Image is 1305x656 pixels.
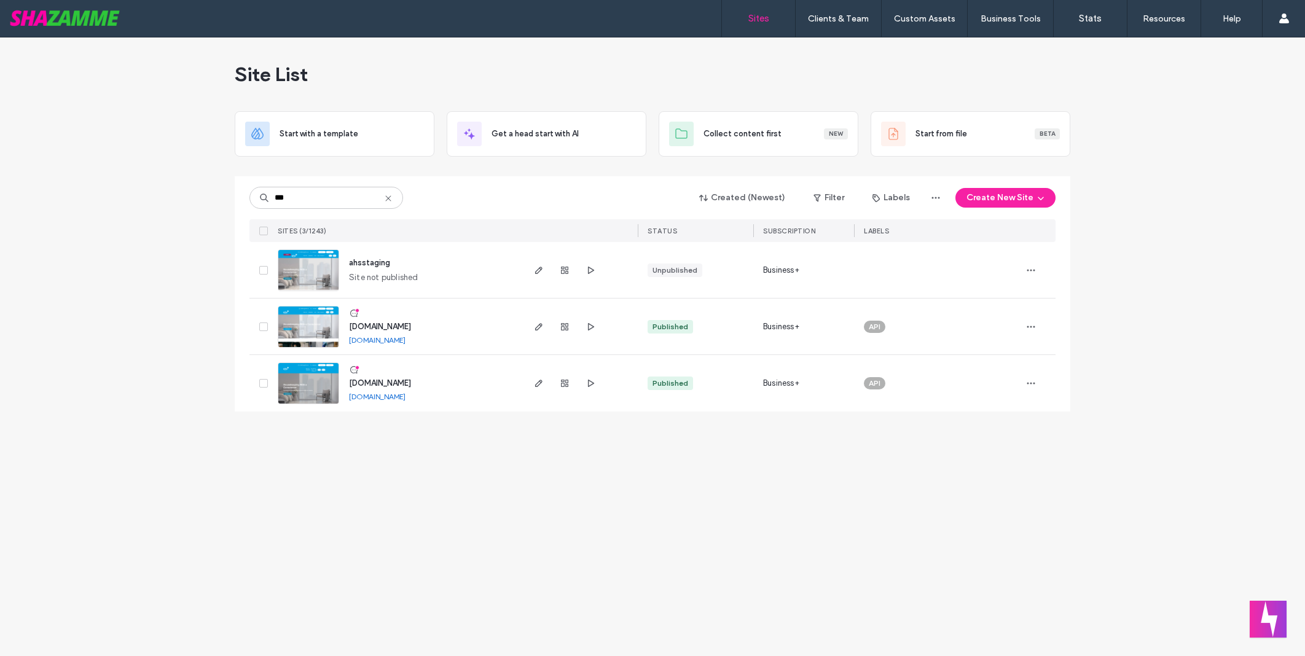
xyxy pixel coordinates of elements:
[648,227,677,235] span: STATUS
[1250,601,1287,638] button: Welcome message
[492,128,579,140] span: Get a head start with AI
[748,13,769,24] label: Sites
[349,335,406,345] a: [DOMAIN_NAME]
[689,188,796,208] button: Created (Newest)
[801,188,856,208] button: Filter
[1079,13,1102,24] label: Stats
[861,188,921,208] button: Labels
[349,322,411,331] a: [DOMAIN_NAME]
[1035,128,1060,139] div: Beta
[763,264,799,276] span: Business+
[871,111,1070,157] div: Start from fileBeta
[869,378,880,389] span: API
[280,128,358,140] span: Start with a template
[763,321,799,333] span: Business+
[235,111,434,157] div: Start with a template
[869,321,880,332] span: API
[808,14,869,24] label: Clients & Team
[349,392,406,401] a: [DOMAIN_NAME]
[652,378,688,389] div: Published
[1223,14,1241,24] label: Help
[349,258,390,267] a: ahsstaging
[349,378,411,388] a: [DOMAIN_NAME]
[349,271,418,284] span: Site not published
[447,111,646,157] div: Get a head start with AI
[703,128,782,140] span: Collect content first
[981,14,1041,24] label: Business Tools
[652,321,688,332] div: Published
[894,14,955,24] label: Custom Assets
[1143,14,1185,24] label: Resources
[659,111,858,157] div: Collect content firstNew
[864,227,889,235] span: LABELS
[763,377,799,389] span: Business+
[824,128,848,139] div: New
[955,188,1056,208] button: Create New Site
[763,227,815,235] span: SUBSCRIPTION
[235,62,308,87] span: Site List
[652,265,697,276] div: Unpublished
[278,227,326,235] span: SITES (3/1243)
[915,128,967,140] span: Start from file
